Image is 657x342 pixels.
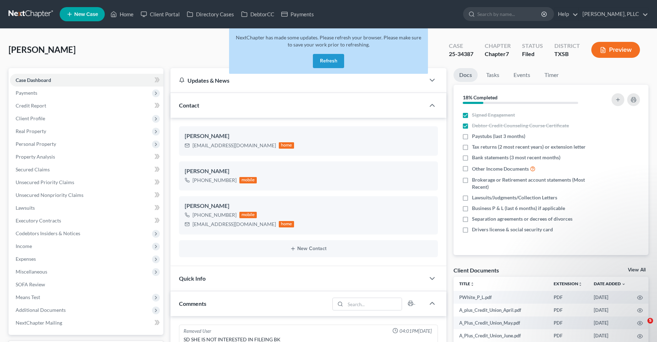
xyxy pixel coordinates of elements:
a: NextChapter Mailing [10,316,163,329]
a: Directory Cases [183,8,238,21]
span: Paystubs (last 3 months) [472,133,525,140]
div: mobile [239,212,257,218]
span: Unsecured Nonpriority Claims [16,192,83,198]
div: Removed User [184,328,211,335]
span: Unsecured Priority Claims [16,179,74,185]
span: Quick Info [179,275,206,282]
span: Bank statements (3 most recent months) [472,154,560,161]
span: Signed Engagement [472,111,515,118]
a: Credit Report [10,99,163,112]
div: Case [449,42,473,50]
span: Secured Claims [16,166,50,172]
span: Property Analysis [16,154,55,160]
span: Separation agreements or decrees of divorces [472,215,572,222]
span: NextChapter has made some updates. Please refresh your browser. Please make sure to save your wor... [236,34,421,48]
td: PDF [548,316,588,329]
span: 5 [647,318,653,324]
a: Property Analysis [10,150,163,163]
td: PWhite_P_L.pdf [454,291,548,304]
input: Search... [345,298,402,310]
i: unfold_more [470,282,474,286]
span: Income [16,243,32,249]
span: Business P & L (last 6 months) if applicable [472,205,565,212]
span: 7 [506,50,509,57]
a: Case Dashboard [10,74,163,87]
span: Payments [16,90,37,96]
span: [PERSON_NAME] [9,44,76,55]
div: [EMAIL_ADDRESS][DOMAIN_NAME] [192,142,276,149]
div: Filed [522,50,543,58]
div: Client Documents [454,266,499,274]
span: Expenses [16,256,36,262]
div: Updates & News [179,77,417,84]
button: Preview [591,42,640,58]
td: A_plus_Credit_Union_April.pdf [454,304,548,316]
span: Contact [179,102,199,109]
span: Miscellaneous [16,269,47,275]
a: View All [628,267,646,272]
div: [PHONE_NUMBER] [192,211,237,219]
a: DebtorCC [238,8,278,21]
div: TXSB [554,50,580,58]
div: Status [522,42,543,50]
span: New Case [74,12,98,17]
div: Chapter [485,50,511,58]
div: 25-34387 [449,50,473,58]
span: 04:01PM[DATE] [400,328,432,335]
span: Executory Contracts [16,217,61,224]
iframe: Intercom live chat [633,318,650,335]
div: Chapter [485,42,511,50]
span: Case Dashboard [16,77,51,83]
a: Titleunfold_more [459,281,474,286]
a: Unsecured Priority Claims [10,176,163,189]
a: Secured Claims [10,163,163,176]
span: Lawsuits/Judgments/Collection Letters [472,194,557,201]
input: Search by name... [477,7,542,21]
span: SOFA Review [16,281,45,287]
div: [PERSON_NAME] [185,167,432,176]
span: Real Property [16,128,46,134]
div: [PERSON_NAME] [185,132,432,140]
div: mobile [239,177,257,183]
a: Tasks [480,68,505,82]
span: NextChapter Mailing [16,320,62,326]
a: Payments [278,8,317,21]
td: A_Plus_Credit_Union_June.pdf [454,329,548,342]
a: Client Portal [137,8,183,21]
span: Lawsuits [16,205,35,211]
a: Unsecured Nonpriority Claims [10,189,163,202]
div: [EMAIL_ADDRESS][DOMAIN_NAME] [192,221,276,228]
strong: 18% Completed [463,94,498,100]
a: Executory Contracts [10,214,163,227]
div: home [279,221,294,227]
div: District [554,42,580,50]
td: A_Plus_Credit_Union_May.pdf [454,316,548,329]
a: Home [107,8,137,21]
span: Personal Property [16,141,56,147]
div: [PHONE_NUMBER] [192,177,237,184]
button: Refresh [313,54,344,68]
span: Means Test [16,294,40,300]
td: [DATE] [588,316,631,329]
button: New Contact [185,246,432,252]
span: Additional Documents [16,307,66,313]
span: Client Profile [16,115,45,121]
span: Tax returns (2 most recent years) or extension letter [472,143,586,150]
a: Lawsuits [10,202,163,214]
a: Help [554,8,578,21]
span: Credit Report [16,103,46,109]
td: PDF [548,329,588,342]
span: Debtor Credit Counseling Course Certificate [472,122,569,129]
a: Docs [454,68,478,82]
div: home [279,142,294,149]
a: Timer [539,68,564,82]
span: Codebtors Insiders & Notices [16,230,80,236]
a: Events [508,68,536,82]
span: Comments [179,300,206,307]
span: Drivers license & social security card [472,226,553,233]
a: [PERSON_NAME], PLLC [579,8,648,21]
div: [PERSON_NAME] [185,202,432,210]
a: SOFA Review [10,278,163,291]
td: [DATE] [588,329,631,342]
span: Other Income Documents [472,165,529,172]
